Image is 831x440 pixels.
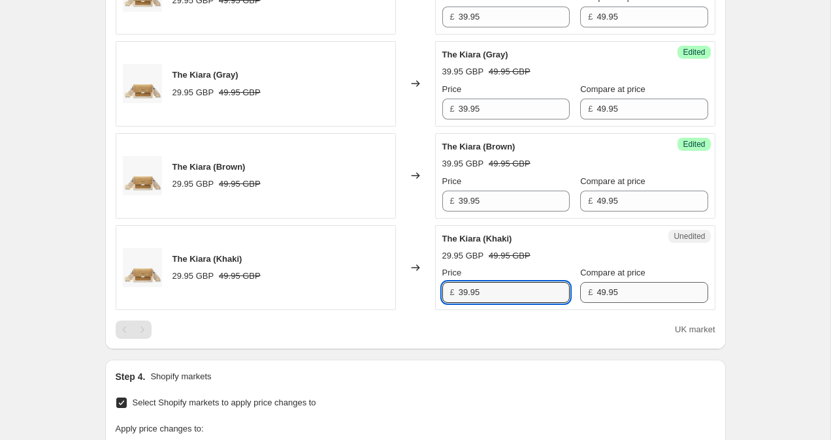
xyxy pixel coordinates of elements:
div: 39.95 GBP [442,65,484,78]
span: Compare at price [580,176,645,186]
span: £ [588,104,593,114]
span: £ [450,12,455,22]
img: IMG_6310_1_1_1_80x.jpg [123,64,162,103]
span: The Kiara (Khaki) [442,234,512,244]
span: £ [588,12,593,22]
span: £ [450,196,455,206]
div: 29.95 GBP [172,270,214,283]
span: Compare at price [580,84,645,94]
span: The Kiara (Gray) [442,50,508,59]
p: Shopify markets [150,370,211,383]
div: 29.95 GBP [172,86,214,99]
span: £ [588,287,593,297]
span: The Kiara (Brown) [442,142,515,151]
span: UK market [675,324,715,334]
span: Price [442,268,462,277]
div: 29.95 GBP [442,249,484,262]
span: Compare at price [580,268,645,277]
span: The Kiara (Khaki) [172,254,242,264]
span: Edited [683,139,705,149]
strike: 49.95 GBP [219,86,261,99]
strike: 49.95 GBP [219,270,261,283]
img: IMG_6310_1_1_1_80x.jpg [123,248,162,287]
span: £ [450,104,455,114]
span: £ [588,196,593,206]
span: Price [442,176,462,186]
strike: 49.95 GBP [489,157,530,170]
span: The Kiara (Gray) [172,70,238,80]
span: £ [450,287,455,297]
span: Select Shopify markets to apply price changes to [133,398,316,407]
span: Price [442,84,462,94]
span: Edited [683,47,705,57]
span: The Kiara (Brown) [172,162,246,172]
img: IMG_6310_1_1_1_80x.jpg [123,156,162,195]
strike: 49.95 GBP [219,178,261,191]
h2: Step 4. [116,370,146,383]
span: Unedited [674,231,705,242]
div: 39.95 GBP [442,157,484,170]
strike: 49.95 GBP [489,65,530,78]
nav: Pagination [116,321,152,339]
span: Apply price changes to: [116,424,204,433]
strike: 49.95 GBP [489,249,530,262]
div: 29.95 GBP [172,178,214,191]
